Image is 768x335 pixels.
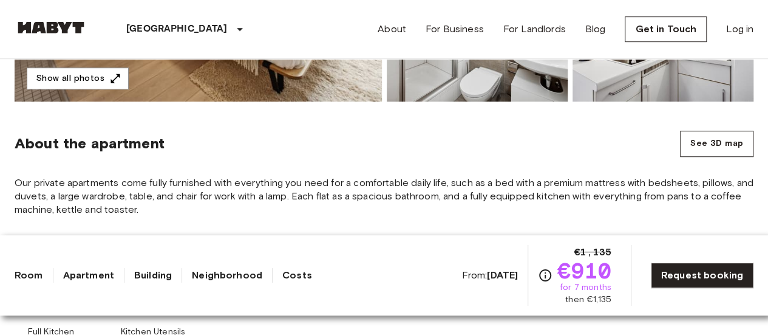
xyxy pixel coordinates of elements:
a: Apartment [63,268,114,283]
a: Get in Touch [625,16,707,42]
span: From: [461,269,518,282]
button: See 3D map [680,131,753,157]
button: Show all photos [27,67,129,90]
span: €1,135 [574,245,611,260]
a: Room [15,268,43,283]
span: €910 [557,260,611,281]
a: For Business [426,22,484,36]
a: Building [134,268,172,283]
span: About the apartment [15,134,165,153]
a: About [378,22,406,36]
a: Costs [282,268,312,283]
a: Log in [726,22,753,36]
img: Habyt [15,21,87,33]
svg: Check cost overview for full price breakdown. Please note that discounts apply to new joiners onl... [538,268,552,283]
a: For Landlords [503,22,566,36]
span: for 7 months [560,281,611,294]
a: Neighborhood [192,268,262,283]
span: Our private apartments come fully furnished with everything you need for a comfortable daily life... [15,176,753,216]
a: Blog [585,22,606,36]
p: [GEOGRAPHIC_DATA] [126,22,228,36]
span: then €1,135 [565,294,611,306]
b: [DATE] [487,269,518,281]
a: Request booking [651,263,753,288]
